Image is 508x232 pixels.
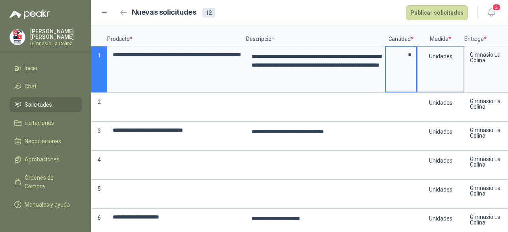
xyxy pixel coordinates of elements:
[202,8,215,17] div: 12
[107,25,246,46] p: Producto
[10,134,82,149] a: Negociaciones
[25,137,61,146] span: Negociaciones
[91,180,107,209] p: 5
[10,115,82,130] a: Licitaciones
[10,79,82,94] a: Chat
[417,25,464,46] p: Medida
[91,93,107,122] p: 2
[132,7,196,18] h2: Nuevas solicitudes
[10,152,82,167] a: Aprobaciones
[418,209,464,228] div: Unidades
[25,173,74,191] span: Órdenes de Compra
[10,61,82,76] a: Inicio
[25,155,60,164] span: Aprobaciones
[25,82,37,91] span: Chat
[418,123,464,141] div: Unidades
[25,200,70,209] span: Manuales y ayuda
[418,180,464,199] div: Unidades
[10,197,82,212] a: Manuales y ayuda
[484,6,498,20] button: 2
[25,64,37,73] span: Inicio
[406,5,468,20] button: Publicar solicitudes
[10,30,25,45] img: Company Logo
[10,97,82,112] a: Solicitudes
[10,170,82,194] a: Órdenes de Compra
[246,25,385,46] p: Descripción
[25,100,52,109] span: Solicitudes
[492,4,501,11] span: 2
[418,151,464,170] div: Unidades
[30,41,82,46] p: Gimnasio La Colina
[91,122,107,151] p: 3
[91,151,107,180] p: 4
[10,10,50,19] img: Logo peakr
[418,94,464,112] div: Unidades
[385,25,417,46] p: Cantidad
[91,46,107,93] p: 1
[25,119,54,127] span: Licitaciones
[30,29,82,40] p: [PERSON_NAME] [PERSON_NAME]
[418,47,464,65] div: Unidades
